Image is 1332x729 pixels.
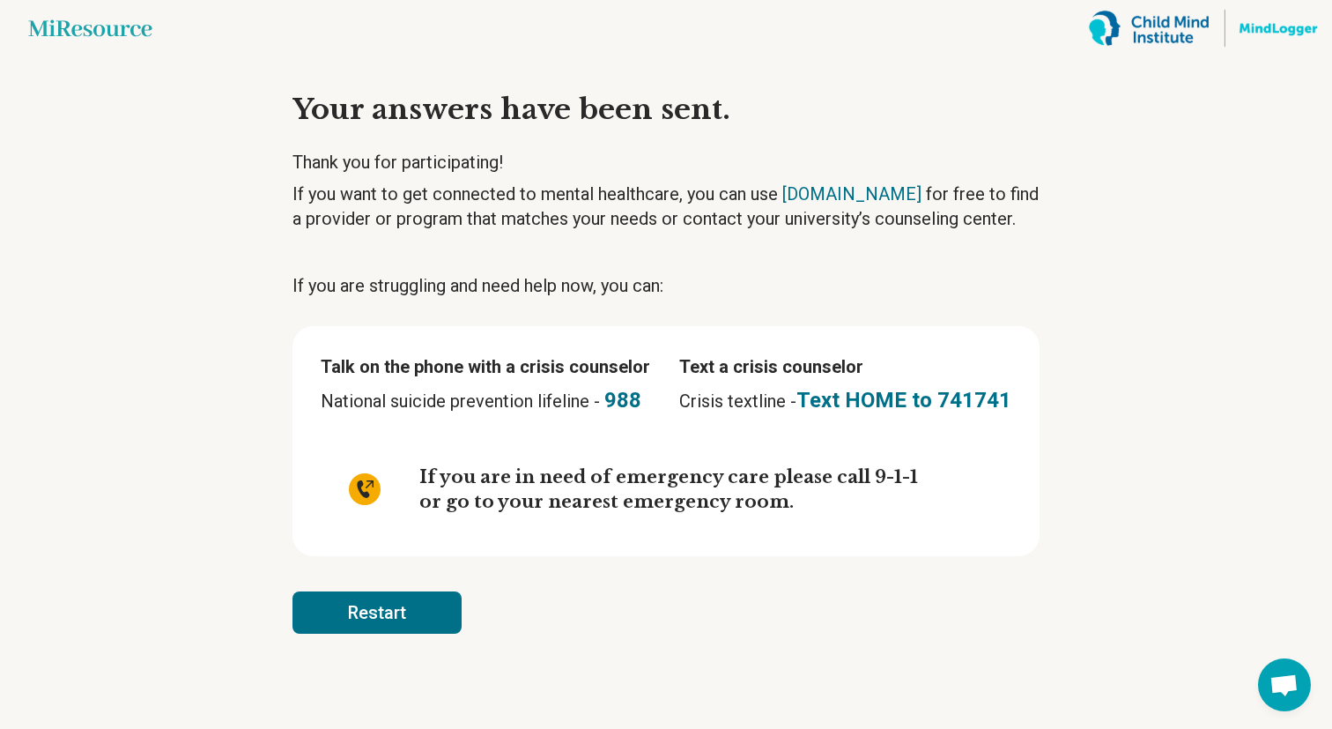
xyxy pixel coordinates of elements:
p: Crisis textline - [679,386,1011,416]
button: Restart [292,591,462,634]
p: Talk on the phone with a crisis counselor [321,354,650,379]
a: 988 [604,388,641,413]
p: or go to your nearest emergency room. [419,489,918,514]
p: Text a crisis counselor [679,354,1011,379]
a: Text HOME to 741741 [796,388,1011,413]
div: Open chat [1258,658,1311,711]
h5: Thank you for participating! [292,150,1040,175]
p: If you are in need of emergency care please call 9-1-1 [419,465,918,489]
p: If you are struggling and need help now, you can: [292,273,1040,298]
h3: Your answers have been sent. [292,92,1040,129]
a: [DOMAIN_NAME] [782,183,921,205]
p: If you want to get connected to mental healthcare, you can use for free to find a provider or pro... [292,182,1040,231]
p: National suicide prevention lifeline - [321,386,650,416]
